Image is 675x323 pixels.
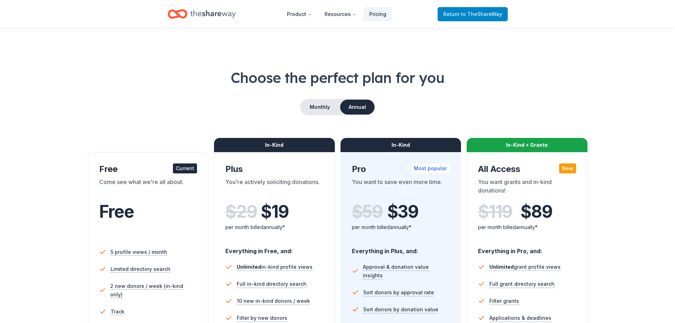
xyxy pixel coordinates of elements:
[489,280,555,288] span: Full grant directory search
[489,314,551,322] span: Applications & deadlines
[111,307,124,316] span: Track
[225,178,324,197] div: You're actively soliciting donations.
[281,7,317,21] button: Product
[340,100,375,115] button: Annual
[28,68,647,88] h1: Choose the perfect plan for you
[225,223,324,232] div: per month billed annually*
[352,223,450,232] div: per month billed annually*
[237,264,261,270] span: Unlimited
[110,282,197,299] span: 2 new donors / week (in-kind only)
[301,100,339,115] button: Monthly
[364,7,392,21] a: Pricing
[559,163,576,173] div: New
[352,178,450,197] div: You want to save even more time.
[438,7,508,21] a: Returnto TheShareWay
[489,264,514,270] span: Unlimited
[99,163,197,175] div: Free
[261,202,288,222] span: $ 19
[99,178,197,197] div: Come see what we're all about.
[225,163,324,175] div: Plus
[237,314,287,322] span: Filter by new donors
[237,297,310,305] span: 10 new in-kind donors / week
[237,280,306,288] span: Full in-kind directory search
[467,138,587,152] div: In-Kind + Grants
[352,241,450,256] div: Everything in Plus, and:
[237,264,313,270] span: in-kind profile views
[478,163,576,175] div: All Access
[363,288,434,297] span: Sort donors by approval rate
[411,163,450,173] div: Most popular
[521,202,552,222] span: $ 89
[225,241,324,256] div: Everything in Free, and:
[99,201,134,222] span: Free
[341,138,461,152] div: In-Kind
[111,248,167,256] span: 5 profile views / month
[443,10,502,18] span: Return
[111,265,170,273] span: Limited directory search
[214,138,335,152] div: In-Kind
[319,7,362,21] button: Resources
[478,241,576,256] div: Everything in Pro, and:
[168,6,236,22] a: Home
[363,263,450,280] span: Approval & donation value insights
[387,202,418,222] span: $ 39
[478,178,576,197] div: You want grants and in-kind donations!
[489,264,561,270] span: grant profile views
[461,11,502,17] span: to TheShareWay
[352,163,450,175] div: Pro
[478,223,576,232] div: per month billed annually*
[363,305,438,314] span: Sort donors by donation value
[173,163,197,173] div: Current
[281,6,392,22] nav: Main
[489,297,519,305] span: Filter grants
